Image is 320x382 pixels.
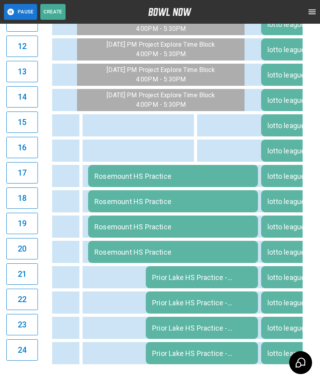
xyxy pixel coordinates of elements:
button: 14 [6,86,38,108]
div: Rosemount HS Practice [94,172,252,180]
button: 24 [6,339,38,361]
h6: 15 [18,116,26,129]
img: logo [148,8,192,16]
button: 21 [6,263,38,285]
h6: 16 [18,141,26,154]
h6: 14 [18,91,26,103]
div: Prior Lake HS Practice - [PERSON_NAME] [152,299,252,307]
div: Prior Lake HS Practice - [PERSON_NAME] [152,273,252,282]
div: Prior Lake HS Practice - [PERSON_NAME] [152,324,252,332]
button: 20 [6,238,38,259]
h6: 17 [18,166,26,179]
div: Rosemount HS Practice [94,223,252,231]
button: 15 [6,112,38,133]
h6: 13 [18,65,26,78]
h6: 19 [18,217,26,230]
h6: 18 [18,192,26,204]
div: Rosemount HS Practice [94,197,252,206]
div: Prior Lake HS Practice - [PERSON_NAME] [152,349,252,357]
button: 13 [6,61,38,82]
h6: 23 [18,318,26,331]
button: 22 [6,289,38,310]
h6: 22 [18,293,26,306]
button: Create [40,4,66,20]
h6: 24 [18,344,26,356]
button: 18 [6,187,38,209]
button: 12 [6,36,38,57]
h6: 12 [18,40,26,53]
button: open drawer [304,4,320,20]
div: Rosemount HS Practice [94,248,252,256]
button: 19 [6,213,38,234]
button: 23 [6,314,38,335]
button: 17 [6,162,38,183]
h6: 21 [18,268,26,280]
button: Pause [4,4,37,20]
h6: 20 [18,242,26,255]
button: 16 [6,137,38,158]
